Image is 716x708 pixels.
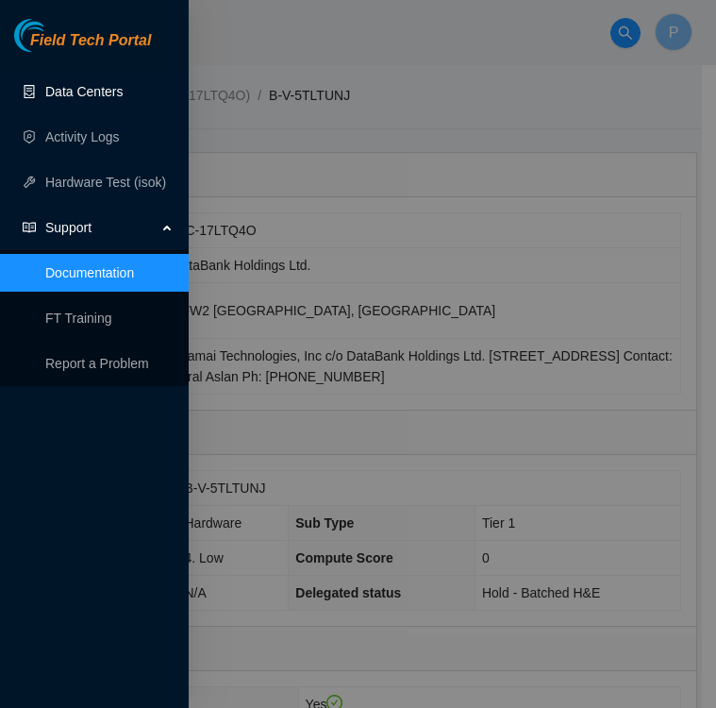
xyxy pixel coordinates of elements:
[14,34,151,59] a: Akamai TechnologiesField Tech Portal
[45,209,157,246] span: Support
[45,311,112,326] a: FT Training
[45,265,134,280] a: Documentation
[45,129,120,144] a: Activity Logs
[45,175,166,190] a: Hardware Test (isok)
[30,32,151,50] span: Field Tech Portal
[45,84,123,99] a: Data Centers
[14,19,95,52] img: Akamai Technologies
[45,345,174,382] p: Report a Problem
[23,221,36,234] span: read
